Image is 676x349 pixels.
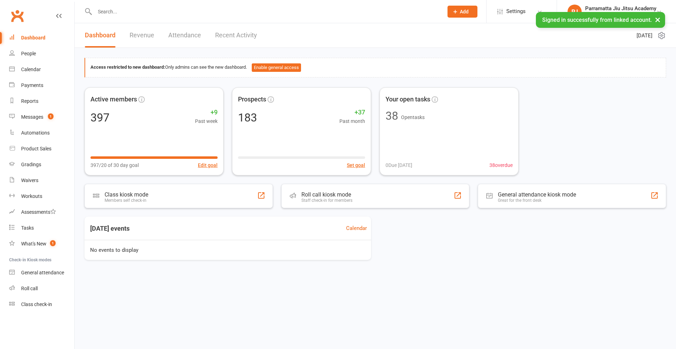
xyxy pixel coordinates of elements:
[21,209,56,215] div: Assessments
[506,4,526,19] span: Settings
[21,301,52,307] div: Class check-in
[9,93,74,109] a: Reports
[238,112,257,123] div: 183
[9,125,74,141] a: Automations
[9,109,74,125] a: Messages 1
[637,31,652,40] span: [DATE]
[9,173,74,188] a: Waivers
[447,6,477,18] button: Add
[48,113,54,119] span: 1
[9,188,74,204] a: Workouts
[238,94,266,105] span: Prospects
[346,224,367,232] a: Calendar
[9,204,74,220] a: Assessments
[339,107,365,118] span: +37
[21,225,34,231] div: Tasks
[9,30,74,46] a: Dashboard
[21,146,51,151] div: Product Sales
[21,98,38,104] div: Reports
[8,7,26,25] a: Clubworx
[21,130,50,136] div: Automations
[9,62,74,77] a: Calendar
[9,220,74,236] a: Tasks
[498,191,576,198] div: General attendance kiosk mode
[21,286,38,291] div: Roll call
[105,191,148,198] div: Class kiosk mode
[9,46,74,62] a: People
[9,265,74,281] a: General attendance kiosk mode
[21,114,43,120] div: Messages
[21,82,43,88] div: Payments
[9,281,74,297] a: Roll call
[542,17,652,23] span: Signed in successfully from linked account.
[21,177,38,183] div: Waivers
[105,198,148,203] div: Members self check-in
[9,236,74,252] a: What's New1
[50,240,56,246] span: 1
[386,110,398,121] div: 38
[195,107,218,118] span: +9
[90,64,165,70] strong: Access restricted to new dashboard:
[215,23,257,48] a: Recent Activity
[21,162,41,167] div: Gradings
[21,67,41,72] div: Calendar
[339,117,365,125] span: Past month
[252,63,301,72] button: Enable general access
[9,297,74,312] a: Class kiosk mode
[21,241,46,247] div: What's New
[85,23,115,48] a: Dashboard
[130,23,154,48] a: Revenue
[90,112,109,123] div: 397
[84,222,135,235] h3: [DATE] events
[347,161,365,169] button: Set goal
[386,94,430,105] span: Your open tasks
[401,114,425,120] span: Open tasks
[498,198,576,203] div: Great for the front desk
[21,51,36,56] div: People
[386,161,412,169] span: 0 Due [DATE]
[21,35,45,40] div: Dashboard
[21,270,64,275] div: General attendance
[198,161,218,169] button: Edit goal
[9,77,74,93] a: Payments
[90,63,661,72] div: Only admins can see the new dashboard.
[21,193,42,199] div: Workouts
[9,141,74,157] a: Product Sales
[90,161,139,169] span: 397/20 of 30 day goal
[489,161,513,169] span: 38 overdue
[301,191,352,198] div: Roll call kiosk mode
[301,198,352,203] div: Staff check-in for members
[93,7,438,17] input: Search...
[90,94,137,105] span: Active members
[168,23,201,48] a: Attendance
[651,12,664,27] button: ×
[195,117,218,125] span: Past week
[460,9,469,14] span: Add
[568,5,582,19] div: PJ
[82,240,374,260] div: No events to display
[585,12,656,18] div: Parramatta Jiu Jitsu Academy
[585,5,656,12] div: Parramatta Jiu Jitsu Academy
[9,157,74,173] a: Gradings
